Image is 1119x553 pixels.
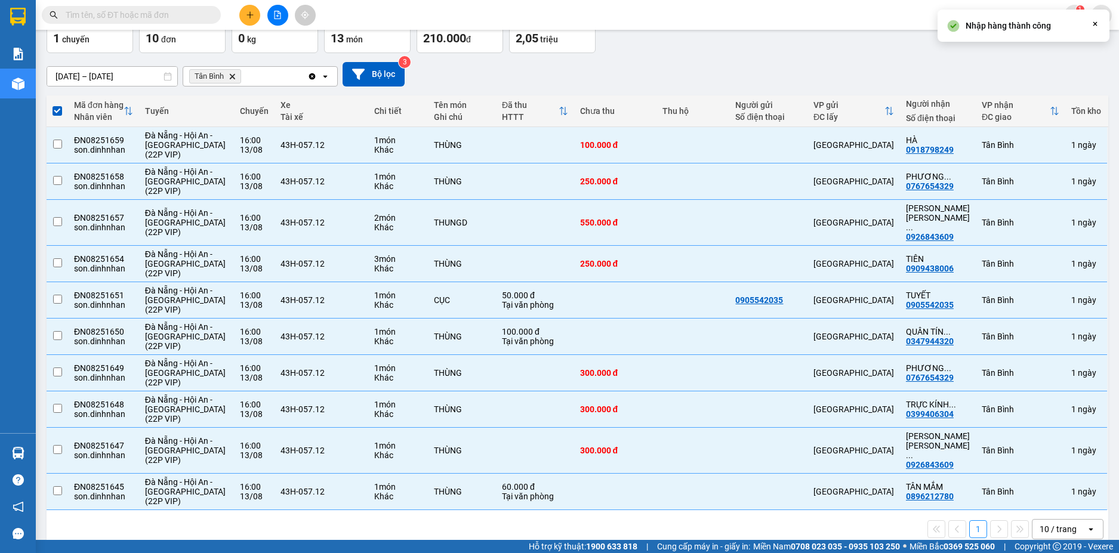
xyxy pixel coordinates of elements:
[374,492,421,501] div: Khác
[53,31,60,45] span: 1
[374,450,421,460] div: Khác
[240,409,269,419] div: 13/08
[74,264,133,273] div: son.dinhnhan
[240,327,269,336] div: 16:00
[502,482,568,492] div: 60.000 đ
[240,213,269,223] div: 16:00
[374,264,421,273] div: Khác
[813,404,894,414] div: [GEOGRAPHIC_DATA]
[280,295,362,305] div: 43H-057.12
[145,167,226,196] span: Đà Nẵng - Hội An - [GEOGRAPHIC_DATA] (22P VIP)
[50,11,58,19] span: search
[434,404,490,414] div: THÙNG
[374,135,421,145] div: 1 món
[145,395,226,424] span: Đà Nẵng - Hội An - [GEOGRAPHIC_DATA] (22P VIP)
[735,100,801,110] div: Người gửi
[1078,259,1096,268] span: ngày
[586,542,637,551] strong: 1900 633 818
[434,332,490,341] div: THÙNG
[240,181,269,191] div: 13/08
[1078,368,1096,378] span: ngày
[906,135,970,145] div: HÀ
[1078,332,1096,341] span: ngày
[145,208,226,237] span: Đà Nẵng - Hội An - [GEOGRAPHIC_DATA] (22P VIP)
[982,112,1050,122] div: ĐC giao
[1086,524,1096,534] svg: open
[807,95,900,127] th: Toggle SortBy
[906,203,970,232] div: KHOA KÍNH DỄ VỠ
[646,540,648,553] span: |
[74,145,133,155] div: son.dinhnhan
[374,373,421,382] div: Khác
[240,482,269,492] div: 16:00
[374,145,421,155] div: Khác
[280,259,362,268] div: 43H-057.12
[374,482,421,492] div: 1 món
[434,177,490,186] div: THÙNG
[145,359,226,387] span: Đà Nẵng - Hội An - [GEOGRAPHIC_DATA] (22P VIP)
[145,249,226,278] span: Đà Nẵng - Hội An - [GEOGRAPHIC_DATA] (22P VIP)
[906,254,970,264] div: TIÊN
[982,177,1059,186] div: Tân Bình
[74,172,133,181] div: ĐN08251658
[239,5,260,26] button: plus
[949,400,956,409] span: ...
[280,332,362,341] div: 43H-057.12
[74,482,133,492] div: ĐN08251645
[10,8,26,26] img: logo-vxr
[13,528,24,539] span: message
[301,11,309,19] span: aim
[423,31,466,45] span: 210.000
[580,446,651,455] div: 300.000 đ
[74,400,133,409] div: ĐN08251648
[976,95,1065,127] th: Toggle SortBy
[1071,106,1101,116] div: Tồn kho
[906,400,970,409] div: TRỰC KÍNH DỄ VỠ
[12,48,24,60] img: solution-icon
[240,254,269,264] div: 16:00
[267,5,288,26] button: file-add
[145,286,226,314] span: Đà Nẵng - Hội An - [GEOGRAPHIC_DATA] (22P VIP)
[580,368,651,378] div: 300.000 đ
[906,264,954,273] div: 0909438006
[240,172,269,181] div: 16:00
[982,259,1059,268] div: Tân Bình
[502,291,568,300] div: 50.000 đ
[374,327,421,336] div: 1 món
[1078,295,1096,305] span: ngày
[295,5,316,26] button: aim
[74,213,133,223] div: ĐN08251657
[240,106,269,116] div: Chuyến
[280,112,362,122] div: Tài xế
[240,373,269,382] div: 13/08
[280,404,362,414] div: 43H-057.12
[145,131,226,159] span: Đà Nẵng - Hội An - [GEOGRAPHIC_DATA] (22P VIP)
[66,8,206,21] input: Tìm tên, số ĐT hoặc mã đơn
[906,460,954,469] div: 0926843609
[662,106,723,116] div: Thu hộ
[374,409,421,419] div: Khác
[13,474,24,486] span: question-circle
[982,332,1059,341] div: Tân Bình
[516,31,538,45] span: 2,05
[944,172,951,181] span: ...
[906,172,970,181] div: PHƯƠNG KÍNH DỄ VỠ
[240,336,269,346] div: 13/08
[906,450,913,460] span: ...
[906,291,970,300] div: TUYẾT
[74,112,124,122] div: Nhân viên
[374,291,421,300] div: 1 món
[944,363,951,373] span: ...
[1040,523,1077,535] div: 10 / trang
[189,69,241,84] span: Tân Bình, close by backspace
[906,363,970,373] div: PHƯƠNG KÍNH DỄ VỠ
[74,363,133,373] div: ĐN08251649
[346,35,363,44] span: món
[74,450,133,460] div: son.dinhnhan
[74,254,133,264] div: ĐN08251654
[434,487,490,496] div: THÙNG
[984,7,1064,22] span: loan.dinhnhan
[910,540,995,553] span: Miền Bắc
[273,11,282,19] span: file-add
[280,368,362,378] div: 43H-057.12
